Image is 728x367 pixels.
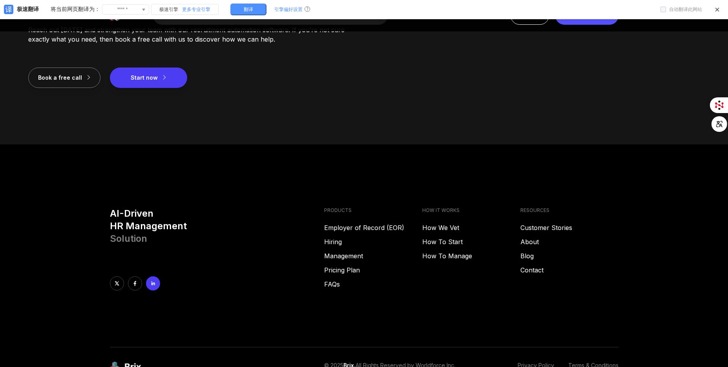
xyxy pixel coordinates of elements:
a: Blog [520,251,619,261]
a: About [520,237,619,246]
a: Pricing Plan [324,265,422,275]
h3: AI-Driven HR Management [110,207,318,245]
a: Management [324,251,422,261]
h4: HOW IT WORKS [422,207,520,214]
p: Reach out [DATE] and strengthen your team with our recruitment automation software. If you’re not... [28,25,353,44]
a: Start now [110,73,187,81]
span: Solution [110,233,147,244]
button: Book a free call [28,68,100,88]
a: How To Start [422,237,520,246]
a: Customer Stories [520,223,619,232]
a: Employer of Record (EOR) [324,223,422,232]
a: FAQs [324,279,422,289]
a: How To Manage [422,251,520,261]
a: Book a free call [28,73,110,81]
h4: PRODUCTS [324,207,422,214]
button: Start now [110,68,187,88]
h4: RESOURCES [520,207,619,214]
a: How We Vet [422,223,520,232]
a: Hiring [324,237,422,246]
a: Contact [520,265,619,275]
